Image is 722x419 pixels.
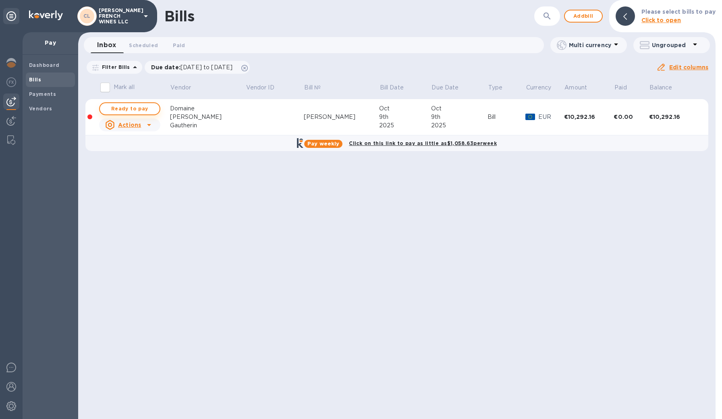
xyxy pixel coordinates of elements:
[145,61,250,74] div: Due date:[DATE] to [DATE]
[380,83,404,92] p: Bill Date
[118,122,141,128] u: Actions
[29,91,56,97] b: Payments
[246,83,274,92] p: Vendor ID
[170,104,245,113] div: Domaine
[304,83,331,92] span: Bill №
[652,41,690,49] p: Ungrouped
[99,64,130,71] p: Filter Bills
[669,64,708,71] u: Edit columns
[431,104,488,113] div: Oct
[129,41,158,50] span: Scheduled
[569,41,611,49] p: Multi currency
[488,83,503,92] p: Type
[641,17,681,23] b: Click to open
[379,121,431,130] div: 2025
[29,10,63,20] img: Logo
[164,8,194,25] h1: Bills
[114,83,135,91] p: Mark all
[564,10,603,23] button: Addbill
[526,83,551,92] p: Currency
[571,11,595,21] span: Add bill
[3,8,19,24] div: Unpin categories
[380,83,414,92] span: Bill Date
[488,83,513,92] span: Type
[432,83,459,92] p: Due Date
[307,141,339,147] b: Pay weekly
[106,104,153,114] span: Ready to pay
[170,83,201,92] span: Vendor
[180,64,232,71] span: [DATE] to [DATE]
[488,113,525,121] div: Bill
[564,83,587,92] p: Amount
[304,83,321,92] p: Bill №
[641,8,716,15] b: Please select bills to pay
[29,106,52,112] b: Vendors
[304,113,379,121] div: [PERSON_NAME]
[349,140,497,146] b: Click on this link to pay as little as $1,058.63 per week
[170,113,245,121] div: [PERSON_NAME]
[6,77,16,87] img: Foreign exchange
[99,8,139,25] p: [PERSON_NAME] FRENCH WINES LLC
[29,62,60,68] b: Dashboard
[649,113,699,121] div: €10,292.16
[170,83,191,92] p: Vendor
[614,113,649,121] div: €0.00
[173,41,185,50] span: Paid
[564,113,614,121] div: €10,292.16
[432,83,469,92] span: Due Date
[649,83,683,92] span: Balance
[538,113,564,121] p: EUR
[614,83,637,92] span: Paid
[431,121,488,130] div: 2025
[564,83,598,92] span: Amount
[379,104,431,113] div: Oct
[431,113,488,121] div: 9th
[170,121,245,130] div: Gautherin
[83,13,91,19] b: CL
[151,63,237,71] p: Due date :
[97,39,116,51] span: Inbox
[614,83,627,92] p: Paid
[29,39,72,47] p: Pay
[246,83,285,92] span: Vendor ID
[649,83,672,92] p: Balance
[379,113,431,121] div: 9th
[29,77,41,83] b: Bills
[99,102,160,115] button: Ready to pay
